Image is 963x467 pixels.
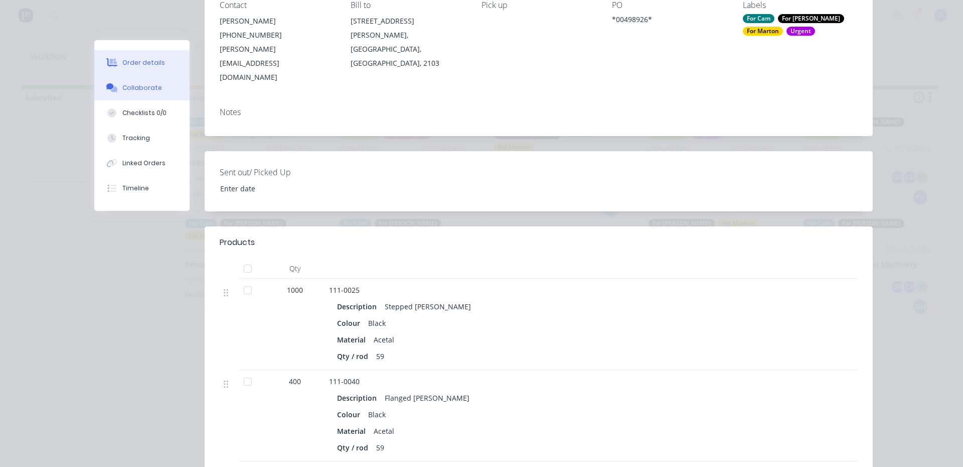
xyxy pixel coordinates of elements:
button: Collaborate [94,75,190,100]
div: Contact [220,1,335,10]
div: Tracking [122,134,150,143]
div: Timeline [122,184,149,193]
span: 111-0025 [329,285,360,295]
div: [PERSON_NAME][EMAIL_ADDRESS][DOMAIN_NAME] [220,42,335,84]
span: 1000 [287,285,303,295]
button: Timeline [94,176,190,201]
div: Description [337,299,381,314]
button: Checklists 0/0 [94,100,190,126]
div: For [PERSON_NAME] [778,14,844,23]
div: 59 [372,349,388,364]
div: PO [612,1,727,10]
div: Qty [265,259,325,279]
div: Order details [122,58,165,67]
div: Qty / rod [337,349,372,364]
div: For Cam [743,14,774,23]
div: Collaborate [122,83,162,92]
div: Linked Orders [122,159,166,168]
div: *00498926* [612,14,727,28]
div: [STREET_ADDRESS][PERSON_NAME], [GEOGRAPHIC_DATA], [GEOGRAPHIC_DATA], 2103 [351,14,465,70]
div: Material [337,332,370,347]
div: Stepped [PERSON_NAME] [381,299,475,314]
div: Checklists 0/0 [122,108,167,118]
div: Flanged [PERSON_NAME] [381,391,473,405]
div: Bill to [351,1,465,10]
input: Enter date [213,181,338,196]
div: Colour [337,316,364,330]
div: [STREET_ADDRESS] [351,14,465,28]
div: 59 [372,440,388,455]
div: Black [364,407,390,422]
div: Labels [743,1,858,10]
div: Description [337,391,381,405]
div: Products [220,237,255,249]
div: Pick up [481,1,596,10]
span: 111-0040 [329,377,360,386]
span: 400 [289,376,301,387]
div: Black [364,316,390,330]
div: For Marton [743,27,783,36]
div: Acetal [370,332,398,347]
div: [PERSON_NAME], [GEOGRAPHIC_DATA], [GEOGRAPHIC_DATA], 2103 [351,28,465,70]
div: [PHONE_NUMBER] [220,28,335,42]
button: Order details [94,50,190,75]
div: Qty / rod [337,440,372,455]
div: Colour [337,407,364,422]
div: Material [337,424,370,438]
button: Linked Orders [94,151,190,176]
div: Acetal [370,424,398,438]
div: Notes [220,107,858,117]
label: Sent out/ Picked Up [220,166,345,178]
button: Tracking [94,126,190,151]
div: Urgent [786,27,815,36]
div: [PERSON_NAME][PHONE_NUMBER][PERSON_NAME][EMAIL_ADDRESS][DOMAIN_NAME] [220,14,335,84]
div: [PERSON_NAME] [220,14,335,28]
